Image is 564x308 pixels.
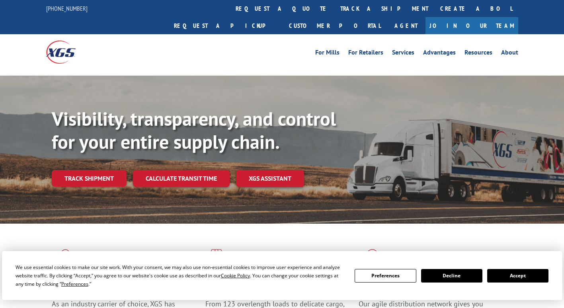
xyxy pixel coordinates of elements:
a: [PHONE_NUMBER] [46,4,88,12]
button: Decline [421,269,482,283]
a: Advantages [423,49,456,58]
a: About [501,49,518,58]
a: For Retailers [348,49,383,58]
button: Accept [487,269,548,283]
button: Preferences [355,269,416,283]
a: Resources [464,49,492,58]
a: Join Our Team [425,17,518,34]
img: xgs-icon-focused-on-flooring-red [205,249,224,270]
a: Track shipment [52,170,127,187]
a: Services [392,49,414,58]
a: Request a pickup [168,17,283,34]
a: Customer Portal [283,17,386,34]
a: Calculate transit time [133,170,230,187]
div: We use essential cookies to make our site work. With your consent, we may also use non-essential ... [16,263,345,288]
a: Agent [386,17,425,34]
img: xgs-icon-total-supply-chain-intelligence-red [52,249,76,270]
a: For Mills [315,49,340,58]
span: Preferences [61,281,88,287]
a: XGS ASSISTANT [236,170,304,187]
b: Visibility, transparency, and control for your entire supply chain. [52,106,336,154]
div: Cookie Consent Prompt [2,251,562,300]
span: Cookie Policy [221,272,250,279]
img: xgs-icon-flagship-distribution-model-red [359,249,386,270]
